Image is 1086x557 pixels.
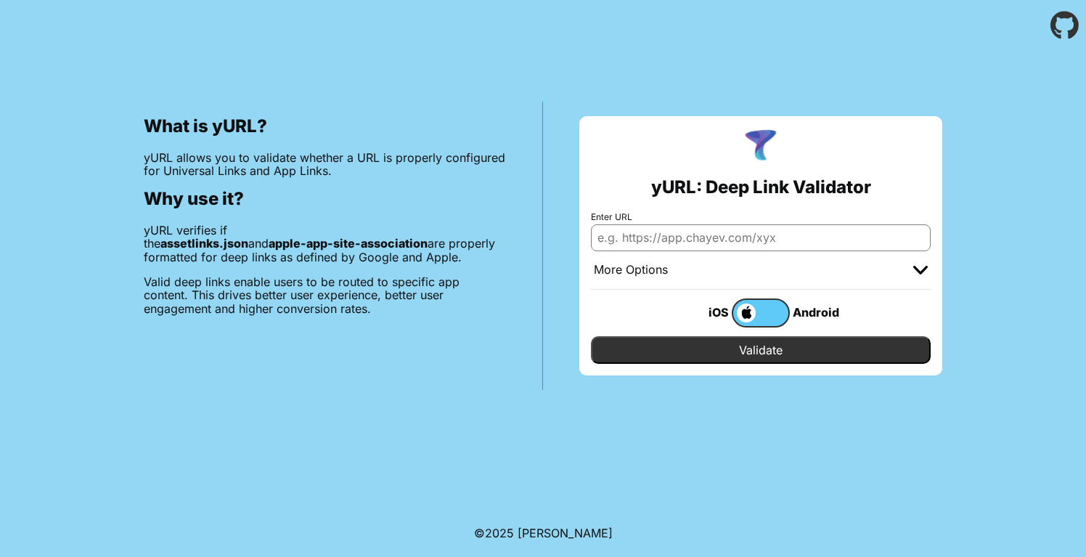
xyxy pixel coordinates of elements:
[651,177,871,198] h2: yURL: Deep Link Validator
[144,189,506,209] h2: Why use it?
[591,212,931,222] label: Enter URL
[591,336,931,364] input: Validate
[144,116,506,137] h2: What is yURL?
[913,266,928,275] img: chevron
[144,224,506,264] p: yURL verifies if the and are properly formatted for deep links as defined by Google and Apple.
[790,303,848,322] div: Android
[485,526,514,540] span: 2025
[518,526,613,540] a: Michael Ibragimchayev's Personal Site
[594,263,668,277] div: More Options
[144,275,506,315] p: Valid deep links enable users to be routed to specific app content. This drives better user exper...
[269,236,428,251] b: apple-app-site-association
[144,151,506,178] p: yURL allows you to validate whether a URL is properly configured for Universal Links and App Links.
[591,224,931,251] input: e.g. https://app.chayev.com/xyx
[160,236,248,251] b: assetlinks.json
[474,509,613,557] footer: ©
[742,128,780,166] img: yURL Logo
[674,303,732,322] div: iOS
